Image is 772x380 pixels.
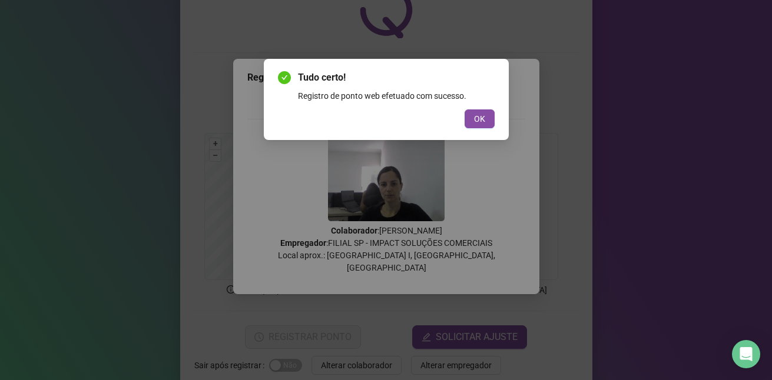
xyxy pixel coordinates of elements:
[298,89,495,102] div: Registro de ponto web efetuado com sucesso.
[474,112,485,125] span: OK
[732,340,760,368] div: Open Intercom Messenger
[298,71,495,85] span: Tudo certo!
[465,109,495,128] button: OK
[278,71,291,84] span: check-circle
